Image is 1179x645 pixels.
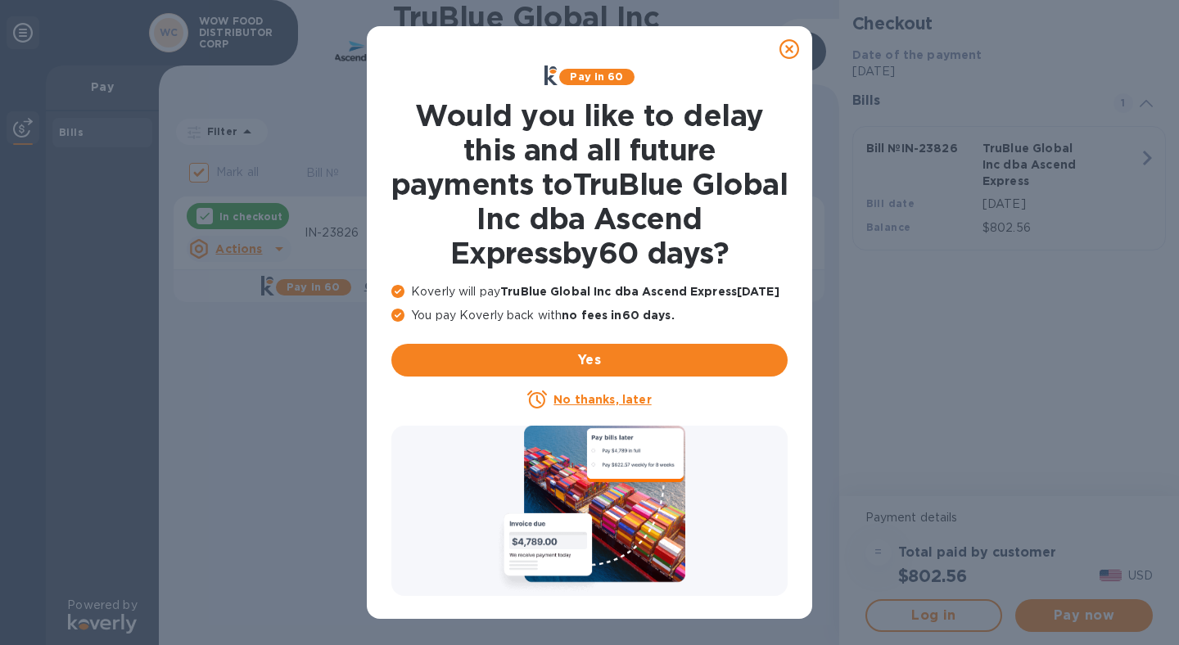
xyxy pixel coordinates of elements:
[500,285,779,298] b: TruBlue Global Inc dba Ascend Express [DATE]
[391,283,788,300] p: Koverly will pay
[391,307,788,324] p: You pay Koverly back with
[553,393,651,406] u: No thanks, later
[404,350,775,370] span: Yes
[570,70,623,83] b: Pay in 60
[562,309,674,322] b: no fees in 60 days .
[391,98,788,270] h1: Would you like to delay this and all future payments to TruBlue Global Inc dba Ascend Express by ...
[391,344,788,377] button: Yes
